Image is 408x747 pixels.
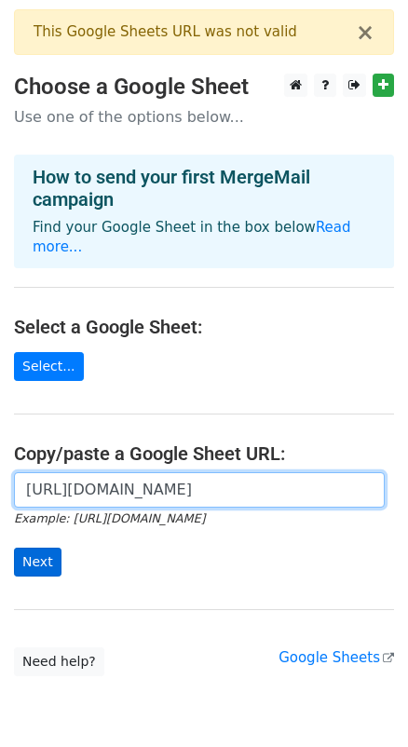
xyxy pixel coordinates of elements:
[14,472,385,508] input: Paste your Google Sheet URL here
[14,442,394,465] h4: Copy/paste a Google Sheet URL:
[14,511,205,525] small: Example: [URL][DOMAIN_NAME]
[14,647,104,676] a: Need help?
[356,21,374,44] button: ×
[315,658,408,747] iframe: Chat Widget
[14,352,84,381] a: Select...
[33,219,351,255] a: Read more...
[33,166,375,211] h4: How to send your first MergeMail campaign
[14,74,394,101] h3: Choose a Google Sheet
[279,649,394,666] a: Google Sheets
[14,316,394,338] h4: Select a Google Sheet:
[34,21,356,43] div: This Google Sheets URL was not valid
[33,218,375,257] p: Find your Google Sheet in the box below
[14,107,394,127] p: Use one of the options below...
[14,548,61,577] input: Next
